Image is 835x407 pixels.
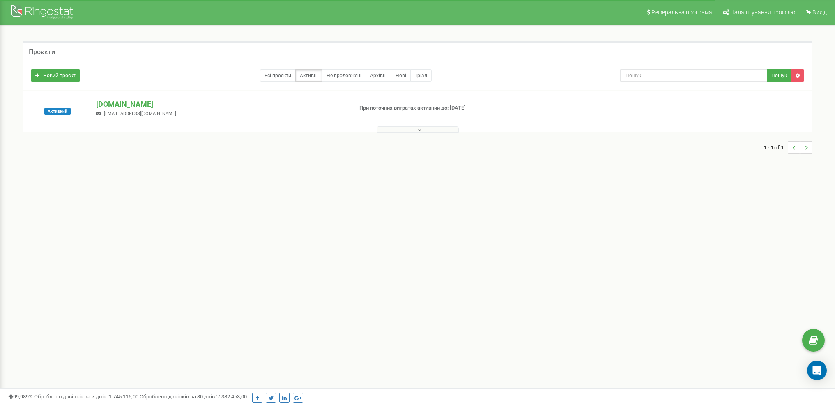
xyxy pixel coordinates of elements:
span: Активний [44,108,71,115]
a: Активні [295,69,322,82]
a: Архівні [366,69,391,82]
a: Нові [391,69,411,82]
u: 7 382 453,00 [217,393,247,400]
a: Тріал [410,69,432,82]
span: Вихід [812,9,827,16]
span: 99,989% [8,393,33,400]
span: Оброблено дзвінків за 7 днів : [34,393,138,400]
input: Пошук [620,69,767,82]
a: Всі проєкти [260,69,296,82]
p: При поточних витратах активний до: [DATE] [359,104,543,112]
button: Пошук [767,69,791,82]
span: Оброблено дзвінків за 30 днів : [140,393,247,400]
span: Реферальна програма [651,9,712,16]
span: Налаштування профілю [730,9,795,16]
a: Не продовжені [322,69,366,82]
span: 1 - 1 of 1 [764,141,788,154]
a: Новий проєкт [31,69,80,82]
nav: ... [764,133,812,162]
u: 1 745 115,00 [109,393,138,400]
div: Open Intercom Messenger [807,361,827,380]
h5: Проєкти [29,48,55,56]
span: [EMAIL_ADDRESS][DOMAIN_NAME] [104,111,176,116]
p: [DOMAIN_NAME] [96,99,346,110]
